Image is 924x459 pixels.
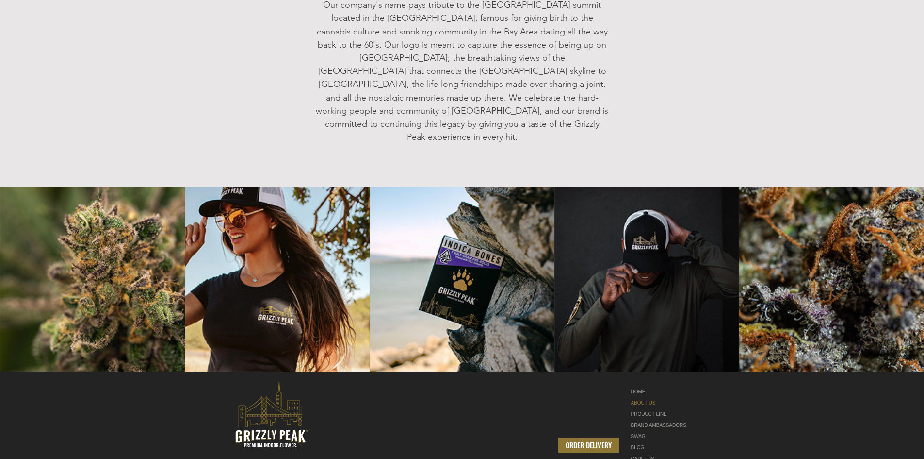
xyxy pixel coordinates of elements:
[631,420,692,431] div: BRAND AMBASSADORS
[185,187,370,372] img: GIRLS-MERCHANDIZING-GRIZZLY-PEAK.jpg
[631,431,692,442] a: SWAG
[631,408,692,420] a: PRODUCT LINE
[558,438,619,453] a: ORDER DELIVERY
[235,381,308,447] svg: premium-indoor-cannabis
[631,397,692,408] a: ABOUT US
[631,386,692,397] a: HOME
[566,440,612,450] span: ORDER DELIVERY
[739,187,924,372] img: cubnug-close-up-grizzly-peak.jpg
[631,442,692,453] a: BLOG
